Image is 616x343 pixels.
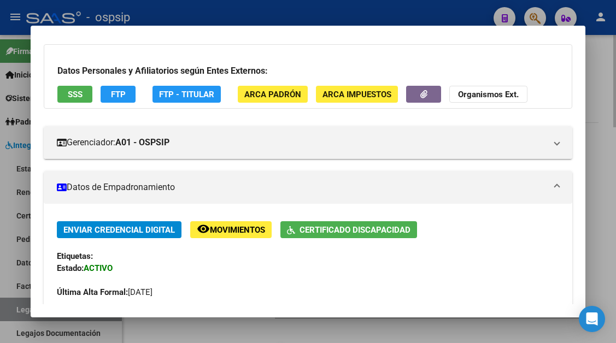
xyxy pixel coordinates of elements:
button: ARCA Impuestos [316,86,398,103]
span: Movimientos [210,225,265,235]
button: ARCA Padrón [238,86,308,103]
strong: Última Alta Formal: [57,287,128,297]
button: FTP - Titular [152,86,221,103]
h3: Datos Personales y Afiliatorios según Entes Externos: [57,64,558,78]
span: Certificado Discapacidad [300,225,410,235]
span: Enviar Credencial Digital [63,225,175,235]
span: ARCA Impuestos [322,90,391,99]
span: [DATE] [57,287,152,297]
mat-icon: remove_red_eye [197,222,210,235]
button: Organismos Ext. [449,86,527,103]
span: FTP [111,90,126,99]
button: Movimientos [190,221,272,238]
mat-expansion-panel-header: Gerenciador:A01 - OSPSIP [44,126,572,159]
span: ARCA Padrón [244,90,301,99]
strong: Etiquetas: [57,251,93,261]
strong: Organismos Ext. [458,90,519,99]
strong: Estado: [57,263,84,273]
div: Open Intercom Messenger [579,306,605,332]
strong: ACTIVO [84,263,113,273]
button: FTP [101,86,136,103]
mat-expansion-panel-header: Datos de Empadronamiento [44,171,572,204]
mat-panel-title: Gerenciador: [57,136,545,149]
button: Certificado Discapacidad [280,221,417,238]
span: SSS [68,90,83,99]
mat-panel-title: Datos de Empadronamiento [57,181,545,194]
button: SSS [57,86,92,103]
span: FTP - Titular [159,90,214,99]
strong: A01 - OSPSIP [115,136,169,149]
button: Enviar Credencial Digital [57,221,181,238]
